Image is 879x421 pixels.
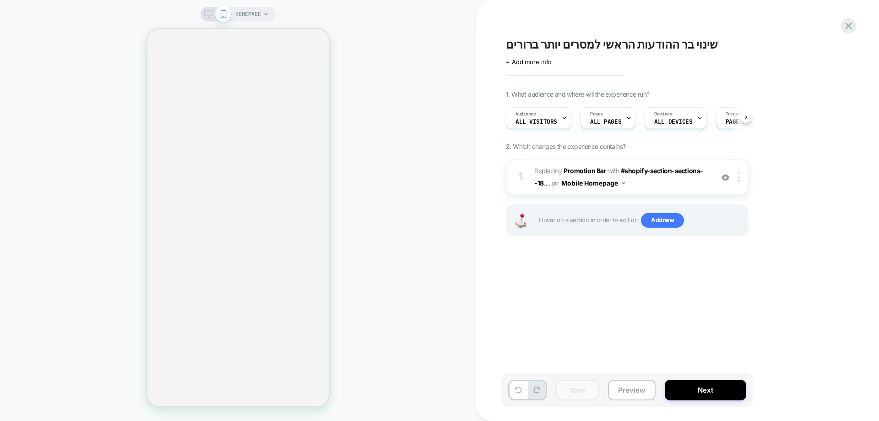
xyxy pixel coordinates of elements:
[515,111,536,117] span: Audience
[738,172,740,182] img: close
[506,142,625,150] span: 2. Which changes the experience contains?
[511,213,530,228] img: Joystick
[534,167,606,175] span: Replacing
[726,119,757,125] span: Page Load
[516,168,525,186] div: 1
[665,380,746,400] button: Next
[506,58,552,66] span: + Add more info
[726,111,743,117] span: Trigger
[654,111,672,117] span: Devices
[556,380,599,400] button: Save
[608,167,619,175] span: WITH
[654,119,692,125] span: ALL DEVICES
[235,7,261,22] span: HOMEPAGE
[590,111,603,117] span: Pages
[506,38,718,51] span: שינוי בר ההודעות הראשי למסרים יותר ברורים
[564,167,606,175] b: Promotion Bar
[552,177,559,189] span: on
[608,380,656,400] button: Preview
[641,213,684,228] span: Add new
[539,213,743,228] span: Hover on a section in order to edit or
[515,119,557,125] span: All Visitors
[561,176,625,190] button: Mobile Homepage
[506,90,649,98] span: 1. What audience and where will the experience run?
[590,119,621,125] span: ALL PAGES
[722,174,729,181] img: crossed eye
[622,182,625,184] img: down arrow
